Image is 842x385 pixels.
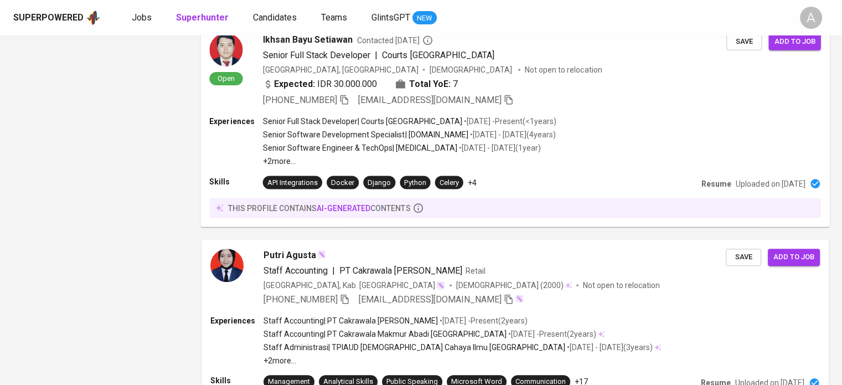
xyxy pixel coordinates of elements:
div: Superpowered [13,12,84,24]
span: Teams [321,12,347,23]
p: • [DATE] - Present ( 2 years ) [438,315,528,326]
p: • [DATE] - Present ( <1 years ) [462,116,557,127]
span: Putri Agusta [264,249,316,262]
img: magic_wand.svg [317,250,326,259]
div: (2000) [456,280,572,291]
button: Add to job [768,33,820,50]
span: [PHONE_NUMBER] [263,95,337,105]
span: 7 [453,78,458,91]
a: Jobs [132,11,154,25]
span: [PHONE_NUMBER] [264,294,338,305]
span: [DEMOGRAPHIC_DATA] [430,64,514,75]
span: Retail [466,266,485,275]
img: magic_wand.svg [436,281,445,290]
span: Courts [GEOGRAPHIC_DATA] [382,49,494,60]
p: Senior Full Stack Developer | Courts [GEOGRAPHIC_DATA] [263,116,462,127]
div: [GEOGRAPHIC_DATA], Kab. [GEOGRAPHIC_DATA] [264,280,445,291]
span: NEW [412,13,437,24]
p: • [DATE] - [DATE] ( 1 year ) [457,142,541,153]
span: Add to job [774,35,815,48]
a: Teams [321,11,349,25]
div: API Integrations [267,177,318,188]
p: Staff Administrasi | TPIAUD [DEMOGRAPHIC_DATA] Cahaya Ilmu [GEOGRAPHIC_DATA] [264,342,565,353]
div: Django [368,177,391,188]
p: +4 [468,177,477,188]
p: Staff Accounting | PT Cakrawala Makmur Abadi [GEOGRAPHIC_DATA] [264,328,507,340]
span: PT Cakrawala [PERSON_NAME] [339,265,462,276]
span: Jobs [132,12,152,23]
b: Superhunter [176,12,229,23]
p: • [DATE] - [DATE] ( 3 years ) [565,342,653,353]
p: Uploaded on [DATE] [736,178,805,189]
span: [EMAIL_ADDRESS][DOMAIN_NAME] [359,294,502,305]
p: • [DATE] - Present ( 2 years ) [507,328,596,340]
p: Resume [701,178,731,189]
span: | [332,264,335,278]
a: Superpoweredapp logo [13,9,101,26]
span: Add to job [773,251,814,264]
span: [DEMOGRAPHIC_DATA] [456,280,540,291]
p: this profile contains contents [228,202,410,213]
b: Expected: [274,78,315,91]
span: Senior Full Stack Developer [263,49,371,60]
p: Skills [209,176,262,187]
button: Save [726,33,762,50]
div: Celery [440,177,459,188]
button: Add to job [768,249,820,266]
p: Staff Accounting | PT Cakrawala [PERSON_NAME] [264,315,438,326]
p: • [DATE] - [DATE] ( 4 years ) [468,129,556,140]
span: Staff Accounting [264,265,328,276]
img: 7c74ff7301bc47bb6684e57afbb9e431.jpeg [210,249,244,282]
a: Superhunter [176,11,231,25]
span: AI-generated [317,203,370,212]
p: Experiences [209,116,262,127]
span: Open [213,74,239,83]
span: | [375,48,378,61]
div: Docker [331,177,354,188]
button: Save [726,249,761,266]
div: [GEOGRAPHIC_DATA], [GEOGRAPHIC_DATA] [263,64,419,75]
p: Not open to relocation [525,64,602,75]
div: IDR 30.000.000 [263,78,378,91]
span: Save [731,251,756,264]
span: GlintsGPT [371,12,410,23]
div: A [800,7,822,29]
div: Python [404,177,426,188]
a: GlintsGPT NEW [371,11,437,25]
b: Total YoE: [409,78,450,91]
a: OpenIkhsan Bayu SetiawanContacted [DATE]Senior Full Stack Developer|Courts [GEOGRAPHIC_DATA][GEOG... [202,24,829,227]
span: [EMAIL_ADDRESS][DOMAIN_NAME] [358,95,502,105]
span: Save [732,35,756,48]
img: app logo [86,9,101,26]
p: Not open to relocation [583,280,660,291]
p: +2 more ... [263,156,557,167]
img: 0361ccb4d7ed9d6a80e65e1a1a0fbf21.jpg [209,33,242,66]
a: Candidates [253,11,299,25]
span: Ikhsan Bayu Setiawan [263,33,353,46]
svg: By Batam recruiter [422,34,433,45]
img: magic_wand.svg [515,294,524,303]
p: Experiences [210,315,264,326]
p: Senior Software Engineer & TechOps | [MEDICAL_DATA] [263,142,457,153]
span: Contacted [DATE] [357,34,433,45]
p: Senior Software Development Specialist | [DOMAIN_NAME] [263,129,468,140]
p: +2 more ... [264,355,661,366]
span: Candidates [253,12,297,23]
